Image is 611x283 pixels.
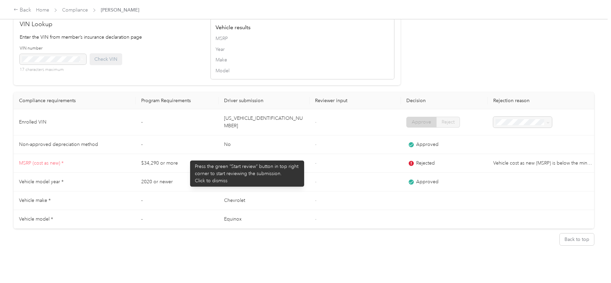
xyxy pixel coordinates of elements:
[315,216,316,222] span: -
[315,141,316,147] span: -
[216,35,389,42] span: MSRP
[62,7,88,13] a: Compliance
[560,233,594,245] button: Back to top
[14,173,136,191] td: Vehicle model year *
[406,178,482,186] div: Approved
[14,92,136,109] th: Compliance requirements
[136,154,219,173] td: $34,290 or more
[442,119,455,125] span: Reject
[14,6,31,14] div: Back
[136,135,219,154] td: -
[216,23,389,32] h4: Vehicle results
[19,141,98,147] span: Non-approved depreciation method
[19,160,63,166] span: MSRP (cost as new) *
[20,45,86,52] label: VIN number
[315,119,316,125] span: -
[310,92,401,109] th: Reviewer input
[20,67,86,73] p: 17 characters maximum
[315,160,316,166] span: -
[19,119,47,125] span: Enrolled VIN
[14,210,136,229] td: Vehicle model *
[216,67,389,74] span: Model
[20,34,204,41] p: Enter the VIN from member’s insurance declaration page
[493,159,592,167] p: Vehicle cost as new (MSRP) is below the minimum value requirement
[101,6,139,14] span: [PERSON_NAME]
[219,109,310,135] td: [US_VEHICLE_IDENTIFICATION_NUMBER]
[406,159,482,167] div: Rejected
[219,173,310,191] td: 2022
[219,154,310,173] td: $29,000
[136,109,219,135] td: -
[36,7,49,13] a: Home
[315,197,316,203] span: -
[136,210,219,229] td: -
[216,56,389,63] span: Make
[136,92,219,109] th: Program Requirements
[136,173,219,191] td: 2020 or newer
[219,210,310,229] td: Equinox
[14,135,136,154] td: Non-approved depreciation method
[19,216,53,222] span: Vehicle model *
[219,191,310,210] td: Chevrolet
[401,92,488,109] th: Decision
[412,119,431,125] span: Approve
[216,46,389,53] span: Year
[136,191,219,210] td: -
[573,245,611,283] iframe: Everlance-gr Chat Button Frame
[488,92,597,109] th: Rejection reason
[19,179,63,185] span: Vehicle model year *
[219,92,310,109] th: Driver submission
[14,109,136,135] td: Enrolled VIN
[406,141,482,148] div: Approved
[19,197,51,203] span: Vehicle make *
[219,135,310,154] td: No
[14,154,136,173] td: MSRP (cost as new) *
[14,191,136,210] td: Vehicle make *
[315,179,316,185] span: -
[20,20,204,29] h2: VIN Lookup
